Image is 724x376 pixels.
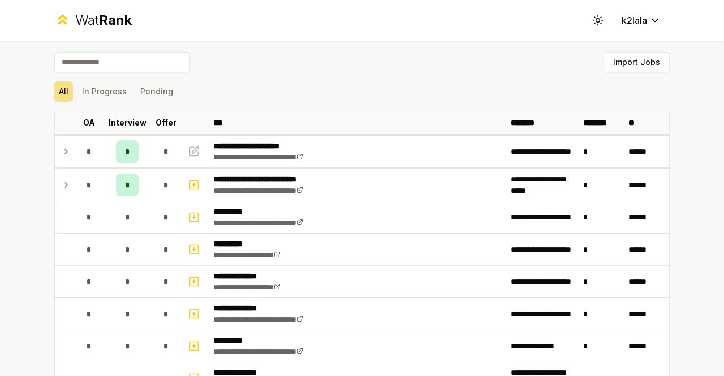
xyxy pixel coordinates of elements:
button: Import Jobs [604,52,670,72]
button: All [54,81,73,102]
button: k2lala [613,10,670,31]
button: Pending [136,81,178,102]
p: OA [83,117,95,128]
p: Offer [156,117,176,128]
a: WatRank [54,11,132,29]
span: Rank [99,12,132,28]
button: In Progress [77,81,131,102]
div: Wat [75,11,132,29]
span: k2lala [622,14,647,27]
p: Interview [109,117,146,128]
